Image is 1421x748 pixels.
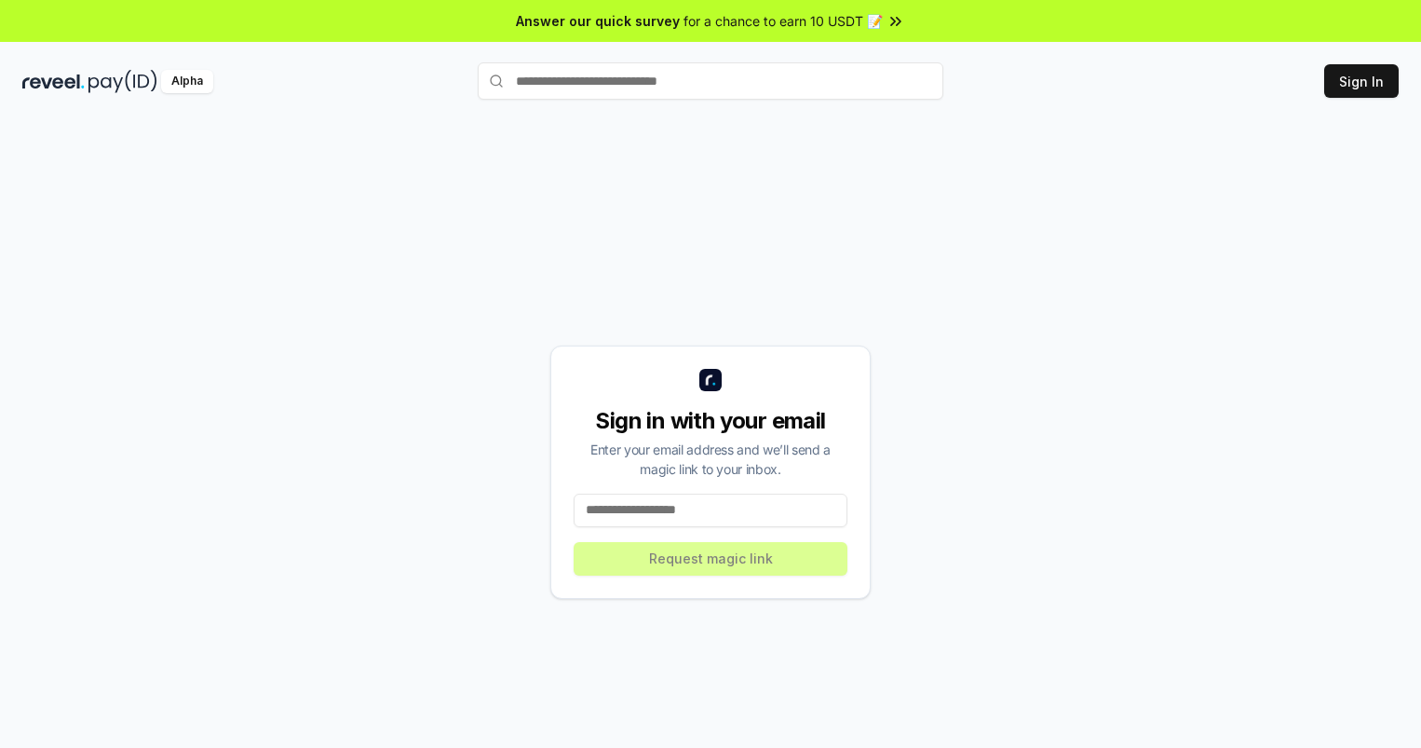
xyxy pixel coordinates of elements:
button: Sign In [1324,64,1399,98]
div: Sign in with your email [574,406,847,436]
span: Answer our quick survey [516,11,680,31]
div: Enter your email address and we’ll send a magic link to your inbox. [574,440,847,479]
img: reveel_dark [22,70,85,93]
div: Alpha [161,70,213,93]
img: pay_id [88,70,157,93]
img: logo_small [699,369,722,391]
span: for a chance to earn 10 USDT 📝 [683,11,883,31]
